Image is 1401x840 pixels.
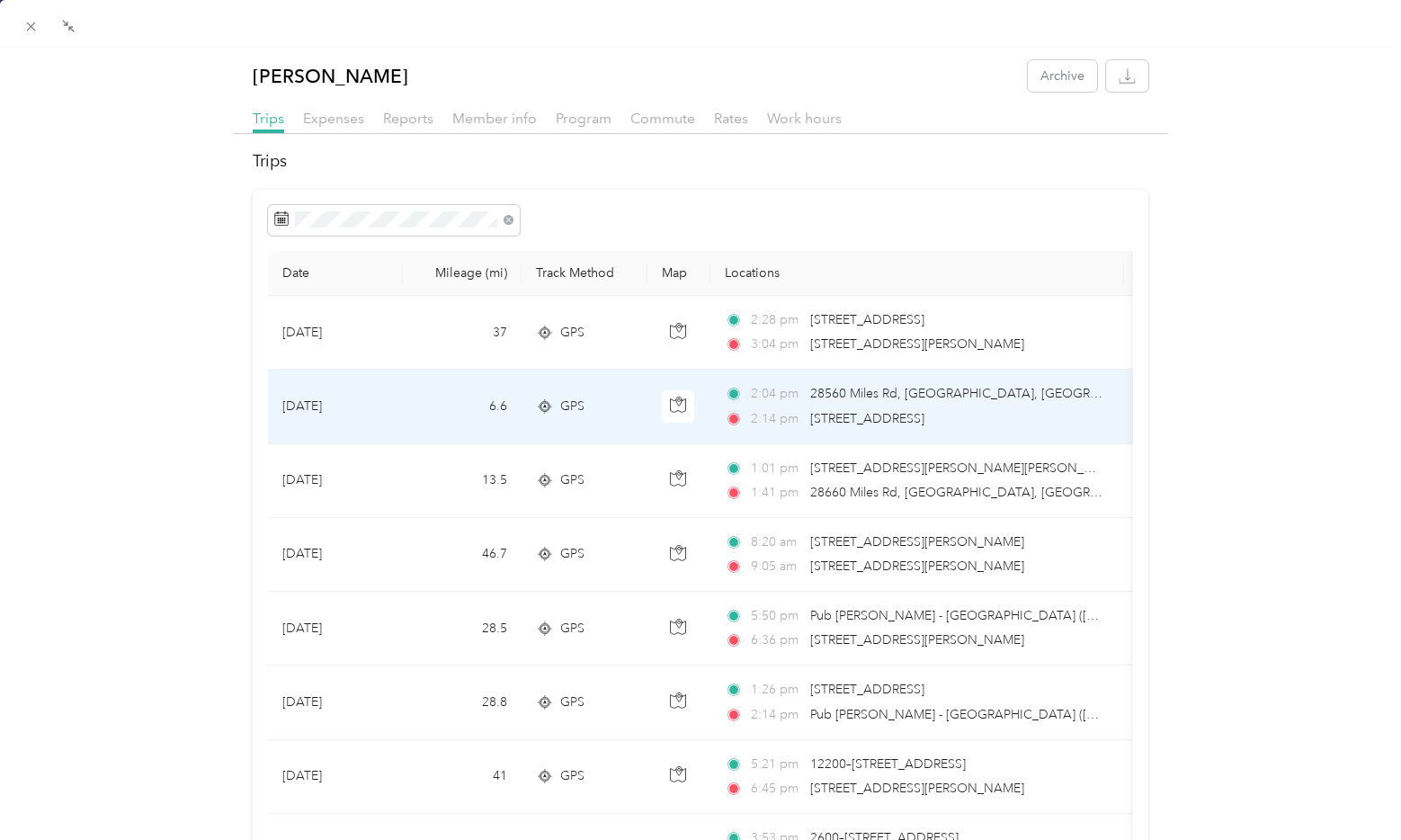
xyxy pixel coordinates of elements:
button: Archive [1028,60,1097,92]
span: [STREET_ADDRESS][PERSON_NAME] [810,534,1024,550]
td: 13.5 [403,444,522,518]
span: 28660 Miles Rd, [GEOGRAPHIC_DATA], [GEOGRAPHIC_DATA] [810,485,1171,500]
td: $6.92 [1124,666,1250,739]
th: Date [268,251,403,296]
td: [DATE] [268,296,403,370]
span: Rates [714,110,748,127]
td: $1.62 [1124,370,1250,443]
span: 1:41 pm [751,483,802,503]
span: 12200–[STREET_ADDRESS] [810,756,966,772]
span: [STREET_ADDRESS] [810,312,924,327]
td: 41 [403,740,522,814]
span: 6:45 pm [751,779,802,799]
td: [DATE] [268,666,403,739]
th: Map [647,251,710,296]
span: 5:21 pm [751,755,802,774]
span: GPS [560,693,584,712]
span: 5:50 pm [751,606,802,626]
span: Trips [253,110,284,127]
td: $9.86 [1124,740,1250,814]
span: 9:05 am [751,557,802,576]
span: 8:20 am [751,532,802,552]
span: GPS [560,323,584,343]
td: $9.07 [1124,296,1250,370]
span: 2:28 pm [751,310,802,330]
span: 1:26 pm [751,680,802,700]
td: $3.31 [1124,444,1250,518]
td: [DATE] [268,740,403,814]
span: Pub [PERSON_NAME] - [GEOGRAPHIC_DATA] ([STREET_ADDRESS]) [810,707,1200,722]
span: 2:14 pm [751,705,802,725]
td: [DATE] [268,370,403,443]
span: Member info [452,110,537,127]
span: Work hours [767,110,842,127]
span: Commute [630,110,695,127]
td: 28.8 [403,666,522,739]
span: 6:36 pm [751,630,802,650]
td: 28.5 [403,592,522,666]
td: [DATE] [268,444,403,518]
p: [PERSON_NAME] [253,60,408,92]
span: GPS [560,470,584,490]
h2: Trips [253,149,1149,174]
span: 3:04 pm [751,335,802,354]
th: Mileage value [1124,251,1250,296]
span: [STREET_ADDRESS][PERSON_NAME] [810,632,1024,648]
span: GPS [560,544,584,564]
span: [STREET_ADDRESS][PERSON_NAME] [810,781,1024,796]
td: 46.7 [403,518,522,592]
iframe: Everlance-gr Chat Button Frame [1300,739,1401,840]
span: 28560 Miles Rd, [GEOGRAPHIC_DATA], [GEOGRAPHIC_DATA] [810,386,1171,401]
td: 37 [403,296,522,370]
td: $6.85 [1124,592,1250,666]
span: [STREET_ADDRESS] [810,411,924,426]
span: Reports [383,110,433,127]
td: 6.6 [403,370,522,443]
span: [STREET_ADDRESS][PERSON_NAME] [810,336,1024,352]
th: Locations [710,251,1124,296]
span: 1:01 pm [751,459,802,478]
span: [STREET_ADDRESS] [810,682,924,697]
span: [STREET_ADDRESS][PERSON_NAME][PERSON_NAME] [810,460,1124,476]
td: [DATE] [268,592,403,666]
span: 2:04 pm [751,384,802,404]
span: GPS [560,766,584,786]
th: Track Method [522,251,647,296]
span: Expenses [303,110,364,127]
td: [DATE] [268,518,403,592]
span: GPS [560,619,584,639]
span: 2:14 pm [751,409,802,429]
td: $11.45 [1124,518,1250,592]
span: GPS [560,397,584,416]
span: [STREET_ADDRESS][PERSON_NAME] [810,559,1024,574]
th: Mileage (mi) [403,251,522,296]
span: Pub [PERSON_NAME] - [GEOGRAPHIC_DATA] ([STREET_ADDRESS]) [810,608,1200,623]
span: Program [556,110,611,127]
